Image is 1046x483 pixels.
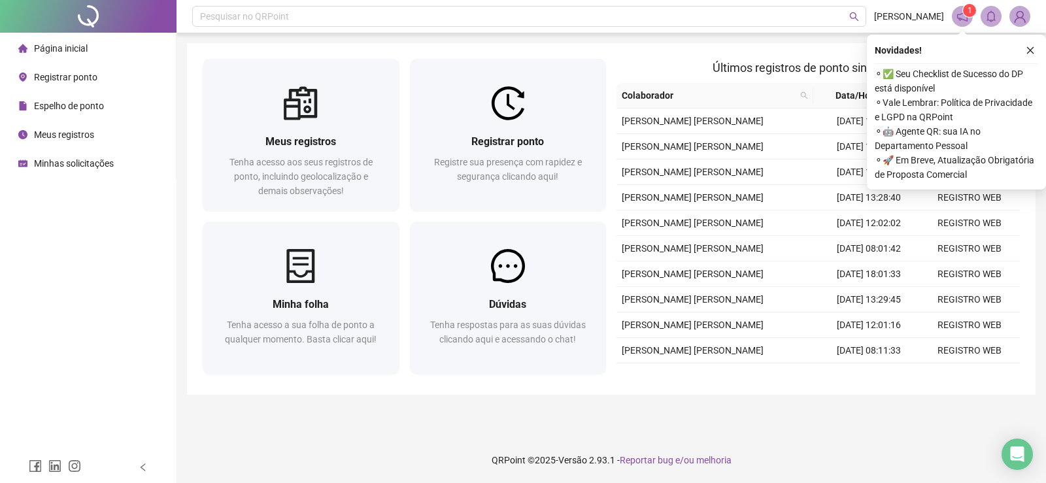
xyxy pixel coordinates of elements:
span: ⚬ ✅ Seu Checklist de Sucesso do DP está disponível [875,67,1038,95]
td: REGISTRO WEB [919,312,1020,338]
span: notification [956,10,968,22]
span: [PERSON_NAME] [PERSON_NAME] [622,167,764,177]
span: [PERSON_NAME] [PERSON_NAME] [622,294,764,305]
span: Meus registros [265,135,336,148]
span: [PERSON_NAME] [PERSON_NAME] [622,320,764,330]
a: Meus registrosTenha acesso aos seus registros de ponto, incluindo geolocalização e demais observa... [203,59,399,211]
span: ⚬ 🚀 Em Breve, Atualização Obrigatória de Proposta Comercial [875,153,1038,182]
td: [DATE] 13:30:24 [818,134,919,159]
td: [DATE] 18:01:02 [818,108,919,134]
span: ⚬ Vale Lembrar: Política de Privacidade e LGPD na QRPoint [875,95,1038,124]
span: left [139,463,148,472]
a: Minha folhaTenha acesso a sua folha de ponto a qualquer momento. Basta clicar aqui! [203,222,399,374]
span: ⚬ 🤖 Agente QR: sua IA no Departamento Pessoal [875,124,1038,153]
td: REGISTRO WEB [919,287,1020,312]
span: close [1026,46,1035,55]
span: Tenha respostas para as suas dúvidas clicando aqui e acessando o chat! [430,320,586,344]
span: bell [985,10,997,22]
span: 1 [968,6,972,15]
div: Open Intercom Messenger [1002,439,1033,470]
span: home [18,44,27,53]
span: search [798,86,811,105]
span: Minha folha [273,298,329,310]
span: Minhas solicitações [34,158,114,169]
td: [DATE] 13:29:45 [818,287,919,312]
td: REGISTRO WEB [919,363,1020,389]
span: Registrar ponto [34,72,97,82]
span: instagram [68,459,81,473]
a: Registrar pontoRegistre sua presença com rapidez e segurança clicando aqui! [410,59,607,211]
span: Tenha acesso a sua folha de ponto a qualquer momento. Basta clicar aqui! [225,320,377,344]
span: environment [18,73,27,82]
td: REGISTRO WEB [919,210,1020,236]
span: Reportar bug e/ou melhoria [620,455,732,465]
td: [DATE] 08:01:42 [818,236,919,261]
span: schedule [18,159,27,168]
span: Novidades ! [875,43,922,58]
td: REGISTRO WEB [919,338,1020,363]
span: Registre sua presença com rapidez e segurança clicando aqui! [434,157,582,182]
span: clock-circle [18,130,27,139]
span: linkedin [48,459,61,473]
span: Versão [558,455,587,465]
span: file [18,101,27,110]
td: REGISTRO WEB [919,185,1020,210]
span: Página inicial [34,43,88,54]
span: Espelho de ponto [34,101,104,111]
span: [PERSON_NAME] [PERSON_NAME] [622,269,764,279]
span: [PERSON_NAME] [PERSON_NAME] [622,192,764,203]
td: [DATE] 12:02:02 [818,210,919,236]
span: facebook [29,459,42,473]
span: Colaborador [622,88,795,103]
span: [PERSON_NAME] [PERSON_NAME] [622,116,764,126]
span: Dúvidas [489,298,526,310]
span: [PERSON_NAME] [PERSON_NAME] [622,141,764,152]
span: search [849,12,859,22]
td: [DATE] 08:11:33 [818,338,919,363]
td: [DATE] 12:01:32 [818,159,919,185]
td: REGISTRO WEB [919,261,1020,287]
td: [DATE] 18:01:31 [818,363,919,389]
td: REGISTRO WEB [919,236,1020,261]
span: search [800,92,808,99]
span: [PERSON_NAME] [PERSON_NAME] [622,243,764,254]
span: [PERSON_NAME] [PERSON_NAME] [622,345,764,356]
td: [DATE] 12:01:16 [818,312,919,338]
span: Tenha acesso aos seus registros de ponto, incluindo geolocalização e demais observações! [229,157,373,196]
sup: 1 [963,4,976,17]
a: DúvidasTenha respostas para as suas dúvidas clicando aqui e acessando o chat! [410,222,607,374]
td: [DATE] 18:01:33 [818,261,919,287]
span: Data/Hora [818,88,896,103]
th: Data/Hora [813,83,912,108]
td: [DATE] 13:28:40 [818,185,919,210]
span: Meus registros [34,129,94,140]
span: Registrar ponto [471,135,544,148]
span: [PERSON_NAME] [PERSON_NAME] [622,218,764,228]
span: Últimos registros de ponto sincronizados [713,61,924,75]
img: 89833 [1010,7,1030,26]
footer: QRPoint © 2025 - 2.93.1 - [177,437,1046,483]
span: [PERSON_NAME] [874,9,944,24]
